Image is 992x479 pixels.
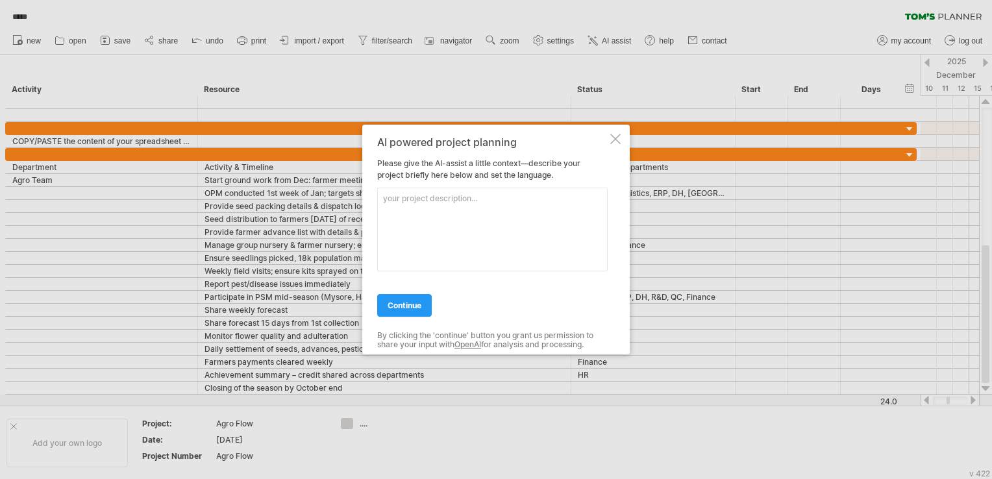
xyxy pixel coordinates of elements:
a: continue [377,294,432,317]
div: Please give the AI-assist a little context—describe your project briefly here below and set the l... [377,136,608,343]
div: By clicking the 'continue' button you grant us permission to share your input with for analysis a... [377,331,608,350]
a: OpenAI [454,340,481,350]
span: continue [388,301,421,310]
div: AI powered project planning [377,136,608,148]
